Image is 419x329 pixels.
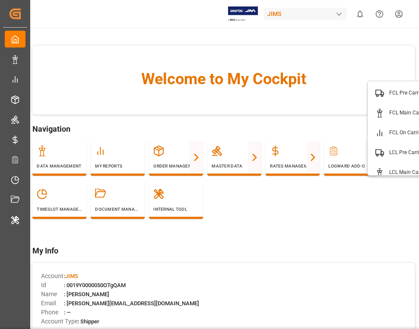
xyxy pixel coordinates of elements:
[153,163,199,169] p: Order Management
[41,317,78,326] span: Account Type
[32,245,415,256] span: My Info
[264,8,347,20] div: JIMS
[64,300,199,307] span: : [PERSON_NAME][EMAIL_ADDRESS][DOMAIN_NAME]
[41,281,64,290] span: Id
[228,6,258,22] img: Exertis%20JAM%20-%20Email%20Logo.jpg_1722504956.jpg
[264,6,350,22] button: JIMS
[41,308,64,317] span: Phone
[65,273,78,279] span: JIMS
[64,273,78,279] span: :
[212,163,257,169] p: Master Data
[64,291,109,297] span: : [PERSON_NAME]
[64,282,126,288] span: : 0019Y0000050OTgQAM
[78,318,99,325] span: : Shipper
[95,163,140,169] p: My Reports
[41,272,64,281] span: Account
[350,4,370,24] button: show 0 new notifications
[37,206,82,212] p: Timeslot Management V2
[95,206,140,212] p: Document Management
[153,206,199,212] p: Internal Tool
[32,123,415,135] span: Navigation
[64,309,71,316] span: : —
[50,67,397,91] span: Welcome to My Cockpit
[328,163,374,169] p: Logward Add-ons
[270,163,315,169] p: Rates Management
[41,299,64,308] span: Email
[37,163,82,169] p: Data Management
[370,4,389,24] button: Help Center
[41,290,64,299] span: Name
